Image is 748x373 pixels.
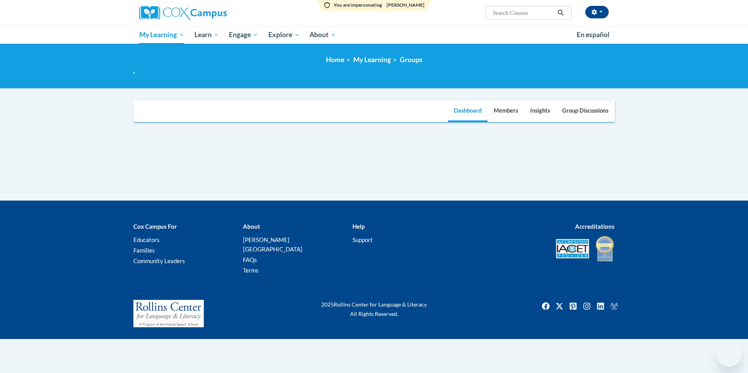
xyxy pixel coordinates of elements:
[400,56,423,64] a: Groups
[326,56,344,64] a: Home
[133,223,177,230] b: Cox Campus For
[553,300,566,312] img: Twitter icon
[585,6,609,18] button: Account Settings
[352,236,373,243] a: Support
[292,300,456,319] div: Rollins Center for Language & Literacy All Rights Reserved.
[524,101,556,122] a: Insights
[581,300,593,312] a: Instagram
[539,300,552,312] img: Facebook icon
[133,257,185,264] a: Community Leaders
[608,300,620,312] img: Facebook group icon
[139,30,184,39] span: My Learning
[608,300,620,312] a: Facebook Group
[243,256,257,263] a: FAQs
[189,26,224,44] a: Learn
[321,301,334,308] span: 2025
[556,101,614,122] a: Group Discussions
[594,300,607,312] a: Linkedin
[353,56,391,64] a: My Learning
[553,300,566,312] a: Twitter
[128,26,620,44] div: Main menu
[577,30,610,39] span: En español
[224,26,263,44] a: Engage
[243,267,259,274] a: Terms
[139,6,227,20] img: Cox Campus
[243,223,260,230] b: About
[567,300,579,312] a: Pinterest
[556,239,589,258] img: Accredited IACET® Provider
[263,26,305,44] a: Explore
[575,223,615,230] b: Accreditations
[133,300,204,327] img: Rollins Center for Language & Literacy - A Program of the Atlanta Speech School
[133,236,160,243] a: Educators
[229,30,258,39] span: Engage
[581,300,593,312] img: Instagram icon
[567,300,579,312] img: Pinterest icon
[268,30,300,39] span: Explore
[194,30,219,39] span: Learn
[717,342,742,367] iframe: Button to launch messaging window
[243,236,302,253] a: [PERSON_NAME][GEOGRAPHIC_DATA]
[305,26,342,44] a: About
[448,101,487,122] a: Dashboard
[133,247,155,254] a: Families
[352,223,365,230] b: Help
[134,26,189,44] a: My Learning
[555,8,566,18] button: Search
[595,235,615,262] img: IDA® Accredited
[488,101,524,122] a: Members
[594,300,607,312] img: LinkedIn icon
[492,8,555,18] input: Search Courses
[572,27,615,43] a: En español
[539,300,552,312] a: Facebook
[309,30,336,39] span: About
